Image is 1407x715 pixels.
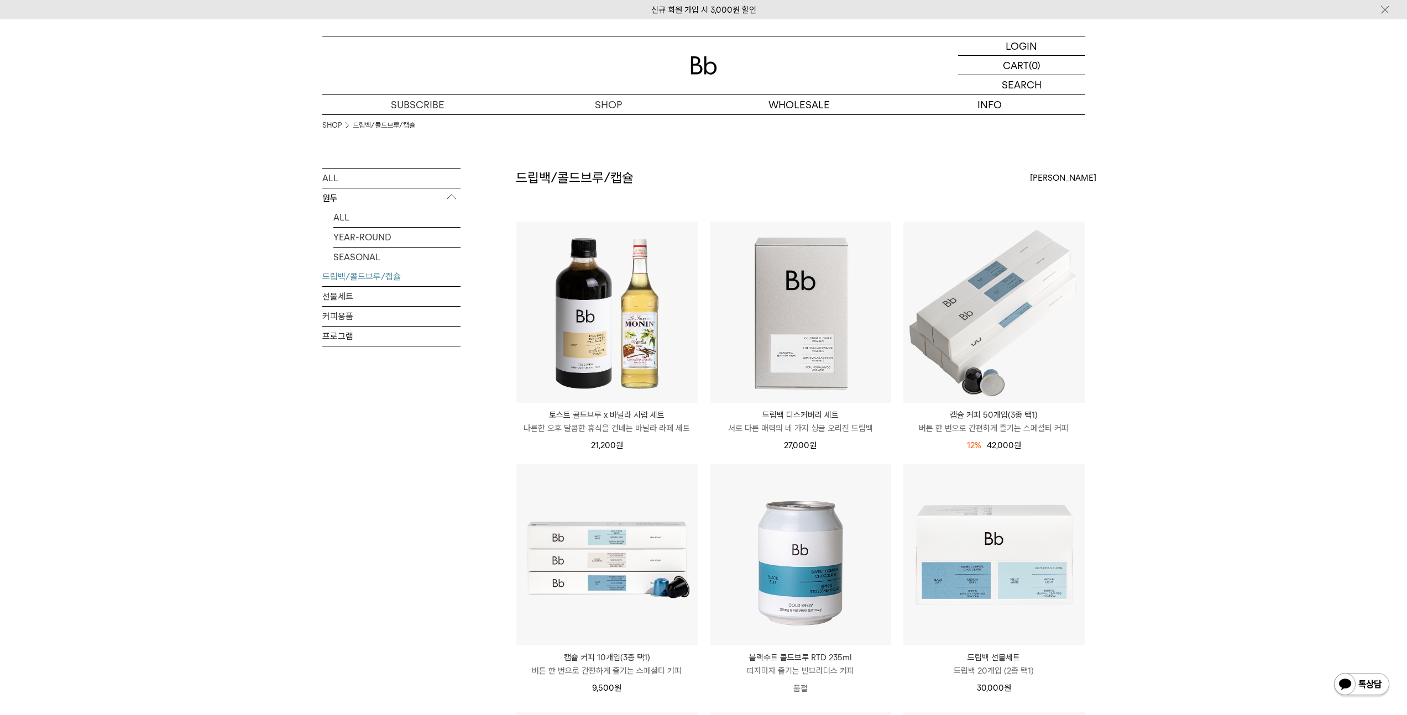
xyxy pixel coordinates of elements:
[516,408,698,435] a: 토스트 콜드브루 x 바닐라 시럽 세트 나른한 오후 달콤한 휴식을 건네는 바닐라 라떼 세트
[710,222,891,403] img: 드립백 디스커버리 세트
[710,651,891,664] p: 블랙수트 콜드브루 RTD 235ml
[903,422,1085,435] p: 버튼 한 번으로 간편하게 즐기는 스페셜티 커피
[513,95,704,114] a: SHOP
[1030,171,1096,185] span: [PERSON_NAME]
[353,120,415,131] a: 드립백/콜드브루/캡슐
[903,408,1085,435] a: 캡슐 커피 50개입(3종 택1) 버튼 한 번으로 간편하게 즐기는 스페셜티 커피
[1333,672,1390,698] img: 카카오톡 채널 1:1 채팅 버튼
[691,56,717,75] img: 로고
[903,664,1085,677] p: 드립백 20개입 (2종 택1)
[516,651,698,677] a: 캡슐 커피 10개입(3종 택1) 버튼 한 번으로 간편하게 즐기는 스페셜티 커피
[591,440,623,450] span: 21,200
[1029,56,1040,75] p: (0)
[322,95,513,114] a: SUBSCRIBE
[516,408,698,422] p: 토스트 콜드브루 x 바닐라 시럽 세트
[1014,440,1021,450] span: 원
[592,683,621,693] span: 9,500
[322,169,461,188] a: ALL
[516,464,698,645] img: 캡슐 커피 10개입(3종 택1)
[1004,683,1011,693] span: 원
[616,440,623,450] span: 원
[651,5,756,15] a: 신규 회원 가입 시 3,000원 할인
[710,422,891,435] p: 서로 다른 매력의 네 가지 싱글 오리진 드립백
[987,440,1021,450] span: 42,000
[516,664,698,677] p: 버튼 한 번으로 간편하게 즐기는 스페셜티 커피
[710,408,891,422] p: 드립백 디스커버리 세트
[333,248,461,267] a: SEASONAL
[710,677,891,700] p: 품절
[710,664,891,677] p: 따자마자 즐기는 빈브라더스 커피
[333,208,461,227] a: ALL
[516,222,698,403] img: 토스트 콜드브루 x 바닐라 시럽 세트
[895,95,1085,114] p: INFO
[1006,36,1037,55] p: LOGIN
[322,287,461,306] a: 선물세트
[903,222,1085,403] img: 캡슐 커피 50개입(3종 택1)
[967,439,981,452] div: 12%
[903,408,1085,422] p: 캡슐 커피 50개입(3종 택1)
[710,408,891,435] a: 드립백 디스커버리 세트 서로 다른 매력의 네 가지 싱글 오리진 드립백
[516,651,698,664] p: 캡슐 커피 10개입(3종 택1)
[809,440,817,450] span: 원
[977,683,1011,693] span: 30,000
[333,228,461,247] a: YEAR-ROUND
[958,36,1085,56] a: LOGIN
[903,651,1085,664] p: 드립백 선물세트
[710,651,891,677] a: 블랙수트 콜드브루 RTD 235ml 따자마자 즐기는 빈브라더스 커피
[322,327,461,346] a: 프로그램
[322,120,342,131] a: SHOP
[1002,75,1042,94] p: SEARCH
[958,56,1085,75] a: CART (0)
[516,169,634,187] h2: 드립백/콜드브루/캡슐
[322,267,461,286] a: 드립백/콜드브루/캡슐
[784,440,817,450] span: 27,000
[1003,56,1029,75] p: CART
[322,307,461,326] a: 커피용품
[322,188,461,208] p: 원두
[704,95,895,114] p: WHOLESALE
[903,651,1085,677] a: 드립백 선물세트 드립백 20개입 (2종 택1)
[614,683,621,693] span: 원
[710,464,891,645] img: 블랙수트 콜드브루 RTD 235ml
[903,464,1085,645] img: 드립백 선물세트
[516,422,698,435] p: 나른한 오후 달콤한 휴식을 건네는 바닐라 라떼 세트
